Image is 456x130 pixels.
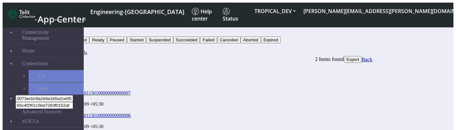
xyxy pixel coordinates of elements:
button: Succeeded [173,36,200,43]
span: Map [38,86,47,91]
a: Connectivity Management [16,26,84,44]
img: knowledge.svg [192,8,199,15]
img: logo-telit-cinterion-gw-new.png [8,9,35,19]
a: Back [362,57,372,63]
span: Advanced Features [22,109,62,115]
span: Connections [22,61,48,66]
button: Aborted [240,36,261,43]
a: 89033024103401150100000000000007 [56,90,131,96]
span: Export [347,57,359,62]
span: Status [223,8,238,22]
a: Status [220,5,251,25]
button: Ready [89,36,107,43]
a: Map [29,82,84,94]
a: Home [16,45,84,57]
span: App Center [38,13,86,25]
span: 2 Items found [315,56,344,62]
a: eUICCs [16,115,84,127]
button: TROPICAL_DEV [251,5,300,17]
button: Paused [107,36,127,43]
button: Canceled [217,36,240,43]
span: Help center [192,8,212,22]
a: Help center [189,5,220,25]
button: Export [344,56,362,63]
a: 89033024103401150100000000000006 [56,113,131,118]
span: List [38,73,45,79]
button: Started [127,36,146,43]
img: status.svg [223,8,230,15]
button: Suspended [146,36,173,43]
span: Engineering-[GEOGRAPHIC_DATA] [90,8,184,16]
button: Expired [261,36,281,43]
a: Connections [16,57,84,70]
a: Your current platform instance [90,5,184,17]
button: Failed [200,36,217,43]
div: Bulk Activity Details [43,50,372,56]
a: App Center [8,7,85,23]
a: List [29,70,84,82]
